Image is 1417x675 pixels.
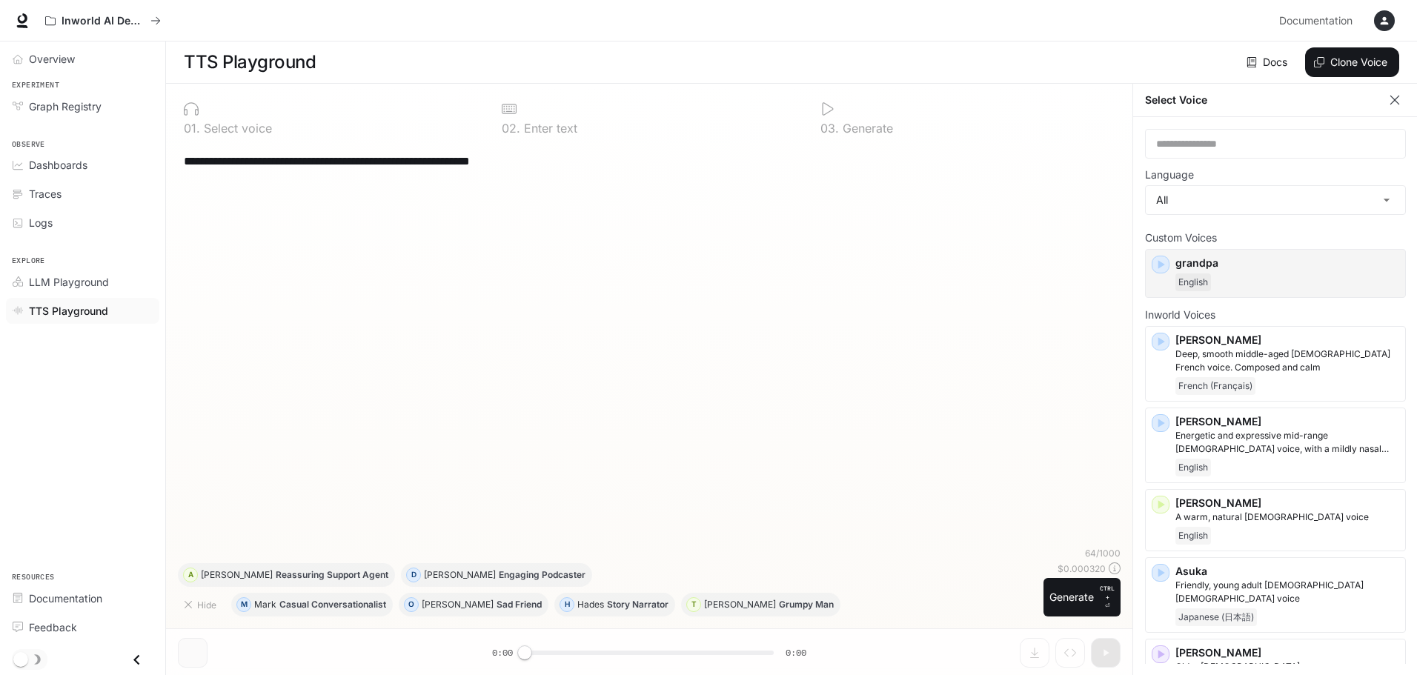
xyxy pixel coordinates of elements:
a: Traces [6,181,159,207]
p: Energetic and expressive mid-range male voice, with a mildly nasal quality [1175,429,1399,456]
p: [PERSON_NAME] [704,600,776,609]
a: TTS Playground [6,298,159,324]
p: Generate [839,122,893,134]
p: [PERSON_NAME] [1175,645,1399,660]
a: LLM Playground [6,269,159,295]
button: All workspaces [39,6,167,36]
button: D[PERSON_NAME]Engaging Podcaster [401,563,592,587]
p: Inworld AI Demos [62,15,145,27]
p: Language [1145,170,1194,180]
button: Clone Voice [1305,47,1399,77]
p: $ 0.000320 [1058,562,1106,575]
p: 64 / 1000 [1085,547,1121,559]
span: English [1175,273,1211,291]
p: [PERSON_NAME] [1175,496,1399,511]
button: A[PERSON_NAME]Reassuring Support Agent [178,563,395,587]
div: T [687,593,700,616]
span: Logs [29,215,53,230]
p: Inworld Voices [1145,310,1406,320]
span: English [1175,459,1211,476]
div: A [184,563,197,587]
span: Documentation [1279,12,1353,30]
span: LLM Playground [29,274,109,290]
p: 0 2 . [502,122,520,134]
a: Graph Registry [6,93,159,119]
button: Close drawer [120,645,153,675]
h1: TTS Playground [184,47,316,77]
p: Enter text [520,122,577,134]
div: M [237,593,250,616]
p: [PERSON_NAME] [201,571,273,579]
button: T[PERSON_NAME]Grumpy Man [681,593,840,616]
p: 0 3 . [820,122,839,134]
a: Feedback [6,614,159,640]
p: Casual Conversationalist [279,600,386,609]
p: Select voice [200,122,272,134]
span: Traces [29,186,62,202]
p: [PERSON_NAME] [1175,333,1399,348]
span: French (Français) [1175,377,1255,395]
div: H [560,593,574,616]
p: Asuka [1175,564,1399,579]
p: Grumpy Man [779,600,834,609]
button: HHadesStory Narrator [554,593,675,616]
a: Documentation [6,585,159,611]
span: Dark mode toggle [13,651,28,667]
span: TTS Playground [29,303,108,319]
p: Mark [254,600,276,609]
p: Custom Voices [1145,233,1406,243]
p: [PERSON_NAME] [1175,414,1399,429]
span: Japanese (日本語) [1175,608,1257,626]
p: Story Narrator [607,600,668,609]
a: Docs [1244,47,1293,77]
p: [PERSON_NAME] [424,571,496,579]
button: O[PERSON_NAME]Sad Friend [399,593,548,616]
p: A warm, natural female voice [1175,511,1399,524]
a: Logs [6,210,159,236]
span: Dashboards [29,157,87,173]
button: Hide [178,593,225,616]
p: Sad Friend [497,600,542,609]
button: GenerateCTRL +⏎ [1043,578,1121,616]
div: All [1146,186,1405,214]
p: Friendly, young adult Japanese female voice [1175,579,1399,605]
span: Documentation [29,591,102,606]
p: ⏎ [1100,584,1115,611]
div: D [407,563,420,587]
p: CTRL + [1100,584,1115,602]
a: Documentation [1273,6,1364,36]
a: Overview [6,46,159,72]
button: MMarkCasual Conversationalist [231,593,393,616]
p: [PERSON_NAME] [422,600,494,609]
span: Feedback [29,619,77,635]
p: Hades [577,600,604,609]
a: Dashboards [6,152,159,178]
span: Overview [29,51,75,67]
p: Deep, smooth middle-aged male French voice. Composed and calm [1175,348,1399,374]
p: grandpa [1175,256,1399,270]
span: English [1175,527,1211,545]
p: Reassuring Support Agent [276,571,388,579]
p: Engaging Podcaster [499,571,585,579]
span: Graph Registry [29,99,102,114]
div: O [405,593,418,616]
p: 0 1 . [184,122,200,134]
